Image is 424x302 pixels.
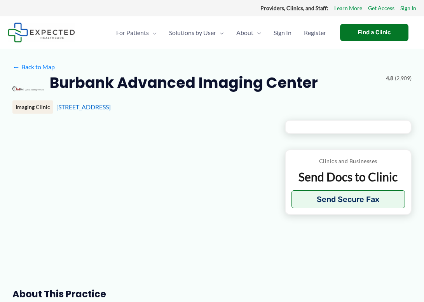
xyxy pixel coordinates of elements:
button: Send Secure Fax [291,190,405,208]
span: 4.8 [386,73,393,83]
span: Menu Toggle [253,19,261,46]
span: About [236,19,253,46]
a: Find a Clinic [340,24,408,41]
h2: Burbank Advanced Imaging Center [50,73,318,92]
a: AboutMenu Toggle [230,19,267,46]
a: Get Access [368,3,394,13]
span: (2,909) [395,73,412,83]
img: Expected Healthcare Logo - side, dark font, small [8,23,75,42]
a: Sign In [400,3,416,13]
span: ← [12,63,20,70]
p: Clinics and Businesses [291,156,405,166]
a: Solutions by UserMenu Toggle [163,19,230,46]
span: Sign In [274,19,291,46]
span: Solutions by User [169,19,216,46]
div: Imaging Clinic [12,100,53,114]
nav: Primary Site Navigation [110,19,332,46]
a: For PatientsMenu Toggle [110,19,163,46]
p: Send Docs to Clinic [291,169,405,184]
a: ←Back to Map [12,61,55,73]
a: Sign In [267,19,298,46]
a: [STREET_ADDRESS] [56,103,111,111]
span: Menu Toggle [149,19,157,46]
span: Register [304,19,326,46]
a: Learn More [334,3,362,13]
span: Menu Toggle [216,19,224,46]
a: Register [298,19,332,46]
h3: About this practice [12,288,272,300]
strong: Providers, Clinics, and Staff: [260,5,328,11]
span: For Patients [116,19,149,46]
